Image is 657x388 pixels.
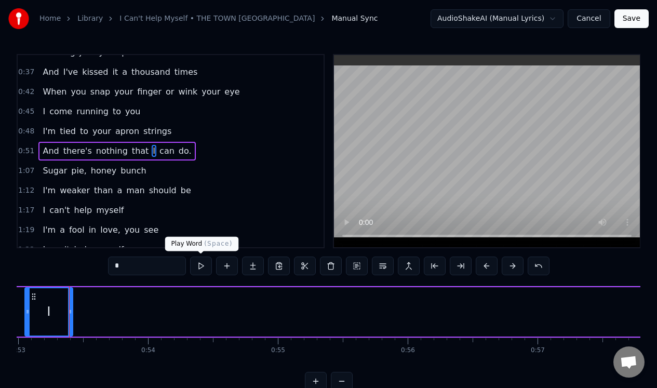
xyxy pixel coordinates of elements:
span: can't [48,244,71,256]
span: a [59,224,66,236]
span: you [124,224,141,236]
span: times [173,66,198,78]
div: 0:57 [531,346,545,355]
button: Cancel [568,9,610,28]
span: that [131,145,150,157]
span: I'm [42,184,57,196]
span: your [91,125,112,137]
span: honey [90,165,117,177]
span: And [42,145,60,157]
span: I've [62,66,79,78]
span: I [42,244,46,256]
span: do. [178,145,193,157]
span: myself [95,204,125,216]
span: apron [114,125,140,137]
span: you [124,105,141,117]
a: I Can't Help Myself • THE TOWN [GEOGRAPHIC_DATA] [119,14,315,24]
div: 0:56 [401,346,415,355]
span: nothing [95,145,129,157]
span: running [75,105,110,117]
span: myself [95,244,125,256]
div: 0:55 [271,346,285,355]
span: help [73,204,93,216]
span: kissed [81,66,109,78]
span: you [70,86,87,98]
span: 0:51 [18,146,34,156]
span: help [73,244,93,256]
span: 1:12 [18,185,34,196]
span: I [42,204,46,216]
span: love, [99,224,122,236]
span: come [48,105,73,117]
span: weaker [59,184,91,196]
span: your [200,86,221,98]
span: Manual Sync [331,14,378,24]
span: see [143,224,159,236]
span: a [116,184,123,196]
span: or [165,86,175,98]
span: can't [48,204,71,216]
span: ( Space ) [204,240,232,247]
div: I [47,302,50,322]
span: tied [59,125,77,137]
span: wink [177,86,198,98]
div: Play Word [165,237,239,251]
span: And [42,66,60,78]
span: eye [223,86,240,98]
button: Save [614,9,649,28]
span: thousand [130,66,171,78]
a: Home [39,14,61,24]
span: be [180,184,192,196]
div: 0:54 [141,346,155,355]
span: 1:19 [18,225,34,235]
span: When [42,86,68,98]
span: I [152,145,156,157]
span: should [148,184,178,196]
span: 0:48 [18,126,34,137]
div: 0:53 [11,346,25,355]
span: there's [62,145,93,157]
span: can [158,145,176,157]
span: I'm [42,224,57,236]
span: Sugar [42,165,68,177]
span: to [112,105,122,117]
span: in [88,224,98,236]
span: a [121,66,128,78]
span: 0:37 [18,67,34,77]
span: strings [142,125,172,137]
a: Open chat [613,346,645,378]
span: finger [136,86,163,98]
span: 1:22 [18,245,34,255]
span: 1:07 [18,166,34,176]
span: 0:45 [18,106,34,117]
span: than [93,184,114,196]
span: 1:17 [18,205,34,216]
img: youka [8,8,29,29]
span: it [112,66,119,78]
span: bunch [119,165,147,177]
span: pie, [70,165,88,177]
span: I'm [42,125,57,137]
span: snap [89,86,111,98]
span: to [79,125,89,137]
span: 0:42 [18,87,34,97]
span: I [42,105,46,117]
span: your [113,86,134,98]
span: fool [68,224,86,236]
a: Library [77,14,103,24]
nav: breadcrumb [39,14,378,24]
span: man [125,184,146,196]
